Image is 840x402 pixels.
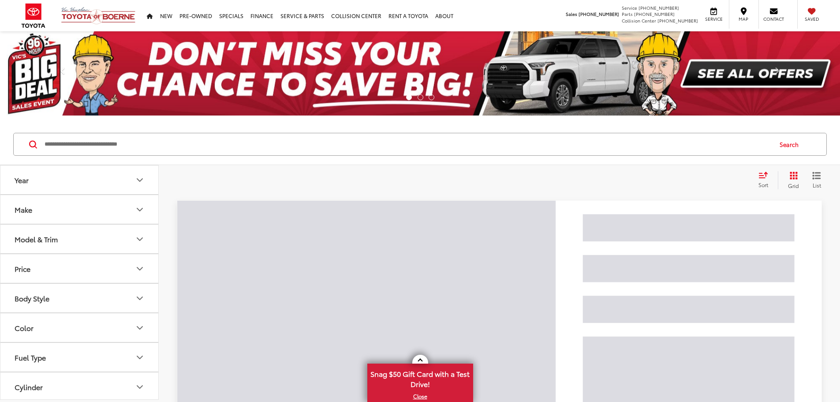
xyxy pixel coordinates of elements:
[778,171,806,189] button: Grid View
[802,16,821,22] span: Saved
[134,293,145,304] div: Body Style
[812,181,821,189] span: List
[579,11,619,17] span: [PHONE_NUMBER]
[763,16,784,22] span: Contact
[134,382,145,392] div: Cylinder
[754,171,778,189] button: Select sort value
[134,234,145,244] div: Model & Trim
[788,182,799,189] span: Grid
[15,323,34,332] div: Color
[0,372,159,401] button: CylinderCylinder
[44,134,771,155] input: Search by Make, Model, or Keyword
[134,263,145,274] div: Price
[622,11,633,17] span: Parts
[15,383,43,391] div: Cylinder
[15,264,30,273] div: Price
[61,7,136,25] img: Vic Vaughan Toyota of Boerne
[704,16,724,22] span: Service
[622,17,656,24] span: Collision Center
[0,225,159,253] button: Model & TrimModel & Trim
[134,352,145,363] div: Fuel Type
[0,254,159,283] button: PricePrice
[638,4,679,11] span: [PHONE_NUMBER]
[134,175,145,185] div: Year
[634,11,675,17] span: [PHONE_NUMBER]
[771,133,811,155] button: Search
[0,343,159,372] button: Fuel TypeFuel Type
[734,16,753,22] span: Map
[134,323,145,333] div: Color
[15,235,58,243] div: Model & Trim
[134,204,145,215] div: Make
[0,313,159,342] button: ColorColor
[657,17,698,24] span: [PHONE_NUMBER]
[15,176,29,184] div: Year
[15,294,49,302] div: Body Style
[0,195,159,224] button: MakeMake
[15,353,46,361] div: Fuel Type
[758,181,768,188] span: Sort
[368,364,472,391] span: Snag $50 Gift Card with a Test Drive!
[0,165,159,194] button: YearYear
[622,4,637,11] span: Service
[806,171,828,189] button: List View
[566,11,577,17] span: Sales
[0,284,159,312] button: Body StyleBody Style
[15,205,32,214] div: Make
